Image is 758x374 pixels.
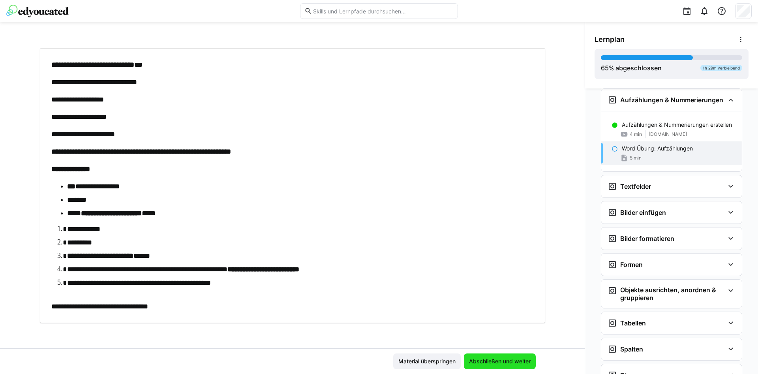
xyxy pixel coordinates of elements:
h3: Aufzählungen & Nummerierungen [620,96,723,104]
h3: Bilder formatieren [620,235,674,242]
div: % abgeschlossen [601,63,662,73]
span: Abschließen und weiter [468,357,532,365]
input: Skills und Lernpfade durchsuchen… [312,8,454,15]
h3: Tabellen [620,319,646,327]
span: 5 min [630,155,642,161]
span: 4 min [630,131,642,137]
p: Aufzählungen & Nummerierungen erstellen [622,121,732,129]
button: Material überspringen [393,353,461,369]
h3: Textfelder [620,182,651,190]
span: [DOMAIN_NAME] [649,131,687,137]
h3: Bilder einfügen [620,209,666,216]
h3: Spalten [620,345,643,353]
div: 1h 29m verbleibend [700,65,742,71]
p: Word Übung: Aufzählungen [622,145,693,152]
h3: Objekte ausrichten, anordnen & gruppieren [620,286,724,302]
h3: Formen [620,261,643,269]
span: 65 [601,64,609,72]
button: Abschließen und weiter [464,353,536,369]
span: Lernplan [595,35,625,44]
span: Material überspringen [397,357,457,365]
